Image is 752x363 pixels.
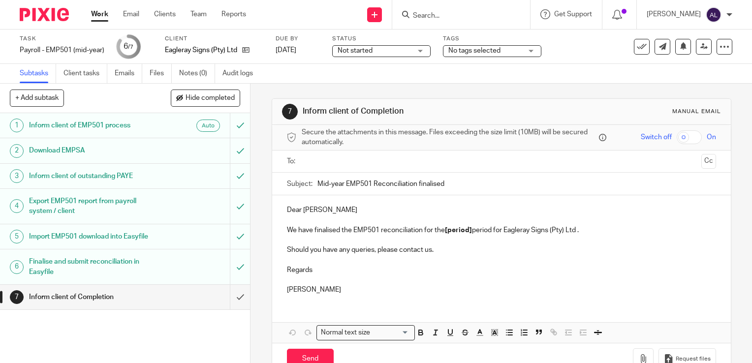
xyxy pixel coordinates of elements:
button: Snooze task [675,39,691,55]
a: Clients [154,9,176,19]
img: Pixie [20,8,69,21]
div: Manual email [672,108,721,116]
small: /7 [128,44,133,50]
i: Open client page [242,46,250,54]
div: 6 [124,41,133,52]
div: Mark as to do [230,224,250,249]
h1: Finalise and submit reconciliation in Easyfile [29,254,157,279]
label: Status [332,35,431,43]
h1: Import EMP501 download into Easyfile [29,229,157,244]
div: 6 [10,260,24,274]
div: 5 [10,230,24,243]
i: Files are stored in Pixie and a secure link is sent to the message recipient. [599,134,606,141]
label: Subject: [287,179,313,189]
div: Mark as to do [230,138,250,163]
strong: [period] [445,227,472,234]
input: Search for option [374,328,409,338]
div: Search for option [316,325,415,340]
span: [DATE] [276,47,296,54]
div: 7 [282,104,298,120]
a: Notes (0) [179,64,215,83]
h1: Inform client of EMP501 process [29,118,157,133]
label: Due by [276,35,320,43]
span: Not started [338,47,373,54]
div: Can't undo an automated email [230,113,250,138]
p: We have finalised the EMP501 reconciliation for the period for Eagleray Signs (Pty) Ltd . [287,225,716,235]
div: Mark as done [230,285,250,309]
span: Get Support [554,11,592,18]
h1: Inform client of outstanding PAYE [29,169,157,183]
p: Should you have any queries, please contact us. [287,245,716,255]
a: Email [123,9,139,19]
a: Files [150,64,172,83]
p: Regards [287,265,716,275]
a: Subtasks [20,64,56,83]
span: Normal text size [319,328,373,338]
span: Secure the attachments in this message. Files exceeding the size limit (10MB) will be secured aut... [302,127,596,148]
span: On [707,132,716,142]
div: 4 [10,199,24,213]
p: [PERSON_NAME] [287,285,716,295]
button: Cc [701,154,716,169]
div: Mark as to do [230,164,250,188]
p: Dear [PERSON_NAME] [287,205,716,215]
a: Emails [115,64,142,83]
a: Send new email to Eagleray Signs (Pty) Ltd [655,39,670,55]
span: No tags selected [448,47,501,54]
a: Reports [221,9,246,19]
label: Client [165,35,263,43]
span: Hide completed [186,94,235,102]
a: Client tasks [63,64,107,83]
h1: Inform client of Completion [29,290,157,304]
div: Automated emails are sent as soon as the preceding subtask is completed. [196,120,220,132]
img: svg%3E [706,7,721,23]
p: Eagleray Signs (Pty) Ltd [165,45,237,55]
a: Reassign task [696,39,712,55]
a: Audit logs [222,64,260,83]
p: [PERSON_NAME] [647,9,701,19]
div: Mark as to do [230,249,250,284]
input: Search [412,12,501,21]
label: Tags [443,35,541,43]
h1: Export EMP501 report from payroll system / client [29,194,157,219]
h1: Download EMPSA [29,143,157,158]
h1: Inform client of Completion [303,106,522,117]
span: Switch off [641,132,672,142]
button: + Add subtask [10,90,64,106]
div: Mark as to do [230,189,250,224]
span: Request files [676,355,711,363]
button: Hide completed [171,90,240,106]
div: Payroll - EMP501 (mid-year) [20,45,104,55]
label: To: [287,156,298,166]
div: 2 [10,144,24,158]
label: Task [20,35,104,43]
div: 3 [10,169,24,183]
div: 1 [10,119,24,132]
div: 7 [10,290,24,304]
a: Team [190,9,207,19]
a: Work [91,9,108,19]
